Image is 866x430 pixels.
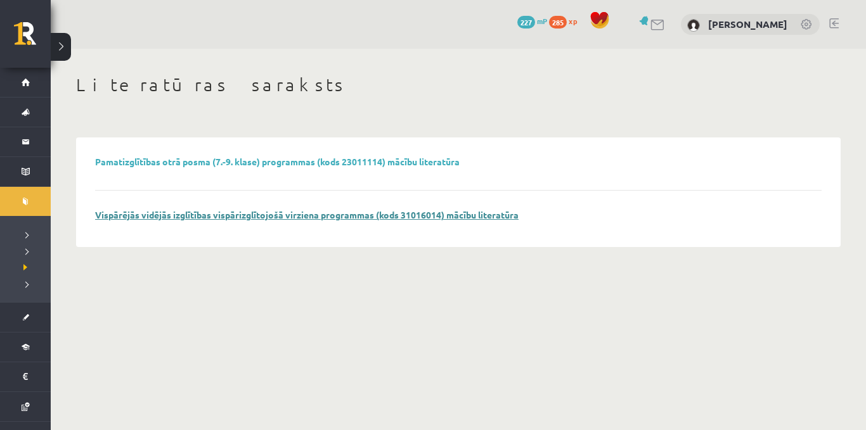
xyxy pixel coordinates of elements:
span: xp [569,16,577,26]
span: 285 [549,16,567,28]
img: Andris Fībigs [687,19,700,32]
span: mP [537,16,547,26]
a: 285 xp [549,16,583,26]
a: [PERSON_NAME] [708,18,787,30]
a: Vispārējās vidējās izglītības vispārizglītojošā virziena programmas (kods 31016014) mācību litera... [95,209,519,220]
a: Rīgas 1. Tālmācības vidusskola [14,22,51,54]
span: 227 [517,16,535,28]
a: Pamatizglītības otrā posma (7.-9. klase) programmas (kods 23011114) mācību literatūra [95,156,460,167]
a: 227 mP [517,16,547,26]
h1: Literatūras saraksts [76,74,841,96]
